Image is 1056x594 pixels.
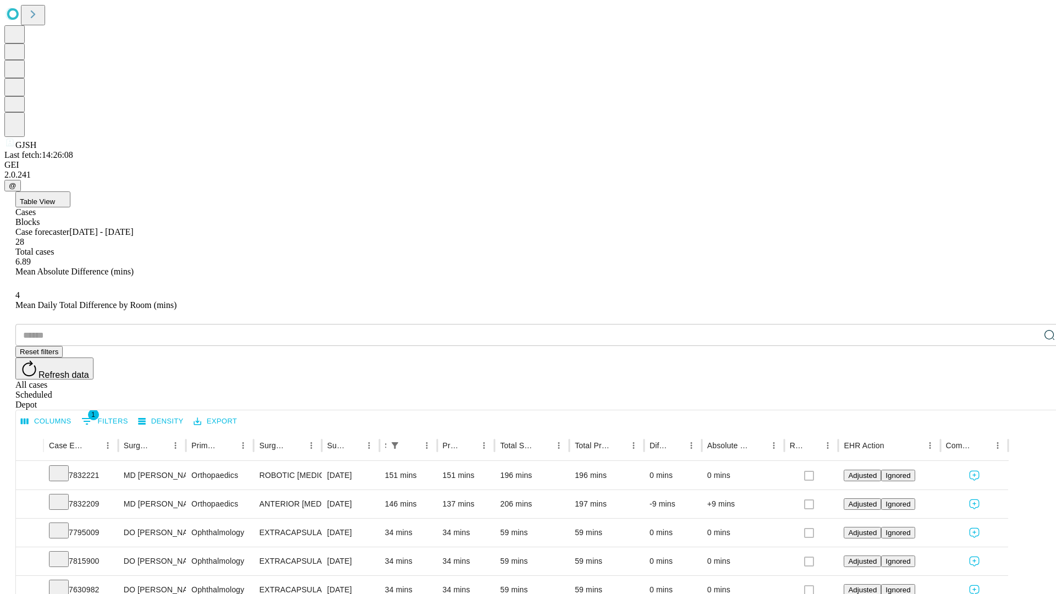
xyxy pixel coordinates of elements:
[259,441,287,450] div: Surgery Name
[844,470,881,481] button: Adjusted
[124,547,180,575] div: DO [PERSON_NAME]
[844,441,884,450] div: EHR Action
[886,500,910,508] span: Ignored
[385,519,432,547] div: 34 mins
[288,438,304,453] button: Sort
[191,547,248,575] div: Ophthalmology
[9,182,16,190] span: @
[461,438,476,453] button: Sort
[124,461,180,490] div: MD [PERSON_NAME] [PERSON_NAME] Md
[575,441,609,450] div: Total Predicted Duration
[49,547,113,575] div: 7815900
[18,413,74,430] button: Select columns
[881,470,915,481] button: Ignored
[21,495,38,514] button: Expand
[385,490,432,518] div: 146 mins
[650,461,696,490] div: 0 mins
[191,461,248,490] div: Orthopaedics
[500,461,564,490] div: 196 mins
[327,519,374,547] div: [DATE]
[327,547,374,575] div: [DATE]
[707,461,779,490] div: 0 mins
[38,370,89,380] span: Refresh data
[135,413,186,430] button: Density
[707,519,779,547] div: 0 mins
[259,547,316,575] div: EXTRACAPSULAR CATARACT REMOVAL WITH [MEDICAL_DATA]
[881,555,915,567] button: Ignored
[751,438,766,453] button: Sort
[4,160,1052,170] div: GEI
[805,438,820,453] button: Sort
[707,441,750,450] div: Absolute Difference
[15,290,20,300] span: 4
[575,490,639,518] div: 197 mins
[191,413,240,430] button: Export
[361,438,377,453] button: Menu
[844,555,881,567] button: Adjusted
[766,438,782,453] button: Menu
[575,547,639,575] div: 59 mins
[100,438,116,453] button: Menu
[650,519,696,547] div: 0 mins
[4,180,21,191] button: @
[191,490,248,518] div: Orthopaedics
[881,498,915,510] button: Ignored
[15,191,70,207] button: Table View
[20,348,58,356] span: Reset filters
[650,547,696,575] div: 0 mins
[304,438,319,453] button: Menu
[886,586,910,594] span: Ignored
[886,557,910,565] span: Ignored
[500,547,564,575] div: 59 mins
[946,441,974,450] div: Comments
[327,441,345,450] div: Surgery Date
[4,170,1052,180] div: 2.0.241
[610,438,626,453] button: Sort
[500,519,564,547] div: 59 mins
[650,441,667,450] div: Difference
[191,441,219,450] div: Primary Service
[69,227,133,237] span: [DATE] - [DATE]
[21,524,38,543] button: Expand
[15,237,24,246] span: 28
[15,257,31,266] span: 6.89
[404,438,419,453] button: Sort
[15,358,94,380] button: Refresh data
[650,490,696,518] div: -9 mins
[385,547,432,575] div: 34 mins
[259,519,316,547] div: EXTRACAPSULAR CATARACT REMOVAL WITH [MEDICAL_DATA]
[259,461,316,490] div: ROBOTIC [MEDICAL_DATA] KNEE TOTAL
[21,466,38,486] button: Expand
[20,197,55,206] span: Table View
[443,547,490,575] div: 34 mins
[848,529,877,537] span: Adjusted
[886,529,910,537] span: Ignored
[536,438,551,453] button: Sort
[848,500,877,508] span: Adjusted
[88,409,99,420] span: 1
[15,346,63,358] button: Reset filters
[443,461,490,490] div: 151 mins
[220,438,235,453] button: Sort
[327,461,374,490] div: [DATE]
[476,438,492,453] button: Menu
[500,441,535,450] div: Total Scheduled Duration
[49,461,113,490] div: 7832221
[668,438,684,453] button: Sort
[49,519,113,547] div: 7795009
[385,461,432,490] div: 151 mins
[881,527,915,538] button: Ignored
[191,519,248,547] div: Ophthalmology
[15,140,36,150] span: GJSH
[684,438,699,453] button: Menu
[848,471,877,480] span: Adjusted
[707,547,779,575] div: 0 mins
[21,552,38,571] button: Expand
[443,519,490,547] div: 34 mins
[85,438,100,453] button: Sort
[259,490,316,518] div: ANTERIOR [MEDICAL_DATA] TOTAL HIP
[387,438,403,453] div: 1 active filter
[124,519,180,547] div: DO [PERSON_NAME]
[844,498,881,510] button: Adjusted
[443,441,460,450] div: Predicted In Room Duration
